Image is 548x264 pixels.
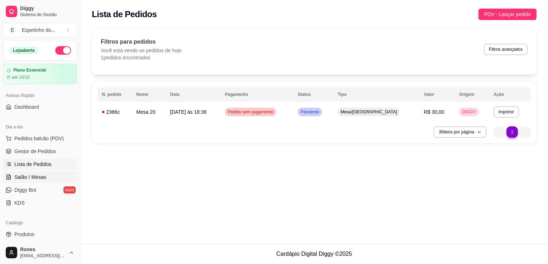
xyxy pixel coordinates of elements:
[55,46,71,55] button: Alterar Status
[20,5,74,12] span: Diggy
[3,184,77,196] a: Diggy Botnovo
[226,109,275,115] span: Pedido sem pagamento
[98,87,132,102] th: N. pedido
[101,47,183,54] p: Você está vendo os pedidos de hoje.
[13,68,46,73] article: Plano Essencial
[3,121,77,133] div: Dia a dia
[132,103,166,121] td: Mesa 20
[92,9,157,20] h2: Lista de Pedidos
[3,229,77,240] a: Produtos
[3,64,77,84] a: Plano Essencialaté 24/10
[493,106,519,118] button: Imprimir
[14,231,34,238] span: Produtos
[9,47,39,54] div: Loja aberta
[3,197,77,209] a: KDS
[80,244,548,264] footer: Cardápio Digital Diggy © 2025
[101,38,183,46] p: Filtros para pedidos
[299,109,320,115] span: Pendente
[20,246,66,253] span: Rones
[20,12,74,18] span: Sistema de Gestão
[14,135,64,142] span: Pedidos balcão (PDV)
[3,146,77,157] a: Gestor de Pedidos
[12,74,30,80] article: até 24/10
[460,109,477,115] span: DIGGY
[102,108,128,116] div: 2366c
[14,161,52,168] span: Lista de Pedidos
[14,103,39,111] span: Dashboard
[3,3,77,20] a: DiggySistema de Gestão
[14,186,36,194] span: Diggy Bot
[478,9,537,20] button: PDV - Lançar pedido
[489,87,531,102] th: Ação
[3,23,77,37] button: Select a team
[484,44,528,55] button: Filtros avançados
[333,87,419,102] th: Tipo
[166,87,221,102] th: Data
[22,26,55,34] div: Espetinho do ...
[3,171,77,183] a: Salão / Mesas
[3,244,77,261] button: Rones[EMAIL_ADDRESS][DOMAIN_NAME]
[293,87,333,102] th: Status
[14,199,25,206] span: KDS
[14,173,46,181] span: Salão / Mesas
[490,123,534,141] nav: pagination navigation
[3,101,77,113] a: Dashboard
[506,126,518,138] li: pagination item 1 active
[455,87,489,102] th: Origem
[221,87,293,102] th: Pagamento
[3,133,77,144] button: Pedidos balcão (PDV)
[424,109,444,115] span: R$ 30,00
[20,253,66,259] span: [EMAIL_ADDRESS][DOMAIN_NAME]
[132,87,166,102] th: Nome
[101,54,183,61] p: 1 pedidos encontrados
[14,148,56,155] span: Gestor de Pedidos
[339,109,398,115] span: Mesa/[GEOGRAPHIC_DATA]
[3,158,77,170] a: Lista de Pedidos
[9,26,16,34] span: E
[420,87,455,102] th: Valor
[484,10,531,18] span: PDV - Lançar pedido
[3,217,77,229] div: Catálogo
[170,109,207,115] span: [DATE] às 18:36
[434,126,486,138] button: 30itens por página
[3,90,77,101] div: Acesso Rápido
